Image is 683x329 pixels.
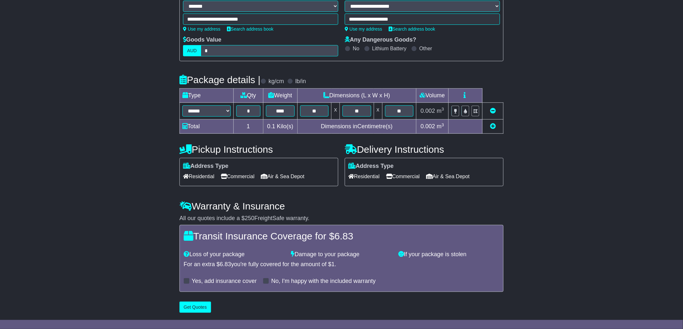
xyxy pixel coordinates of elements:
td: Dimensions in Centimetre(s) [297,120,416,134]
div: If your package is stolen [395,251,503,258]
span: m [437,123,444,130]
span: Commercial [386,171,420,181]
span: 0.002 [421,108,435,114]
label: Address Type [348,163,394,170]
span: Air & Sea Depot [261,171,305,181]
label: kg/cm [269,78,284,85]
label: Address Type [183,163,229,170]
span: 6.83 [334,231,353,241]
label: lb/in [295,78,306,85]
h4: Pickup Instructions [179,144,338,155]
h4: Transit Insurance Coverage for $ [184,231,499,241]
label: Other [419,45,432,52]
h4: Warranty & Insurance [179,201,504,211]
span: 0.1 [267,123,275,130]
label: No, I'm happy with the included warranty [271,278,376,285]
label: AUD [183,45,201,56]
sup: 3 [442,107,444,111]
div: All our quotes include a $ FreightSafe warranty. [179,215,504,222]
td: Weight [263,89,297,103]
span: Commercial [221,171,254,181]
sup: 3 [442,122,444,127]
span: Residential [348,171,380,181]
span: 1 [331,261,335,267]
td: Volume [416,89,448,103]
td: Dimensions (L x W x H) [297,89,416,103]
td: x [331,103,340,120]
div: Loss of your package [180,251,288,258]
span: Residential [183,171,214,181]
td: x [374,103,382,120]
label: Any Dangerous Goods? [345,36,416,44]
div: Damage to your package [288,251,395,258]
label: Yes, add insurance cover [192,278,257,285]
td: Kilo(s) [263,120,297,134]
a: Search address book [227,26,273,32]
a: Use my address [183,26,220,32]
h4: Delivery Instructions [345,144,504,155]
a: Use my address [345,26,382,32]
span: 0.002 [421,123,435,130]
span: 6.83 [220,261,231,267]
span: Air & Sea Depot [426,171,470,181]
a: Search address book [389,26,435,32]
a: Remove this item [490,108,496,114]
td: 1 [234,120,263,134]
td: Total [180,120,234,134]
span: m [437,108,444,114]
label: No [353,45,359,52]
div: For an extra $ you're fully covered for the amount of $ . [184,261,499,268]
td: Type [180,89,234,103]
span: 250 [245,215,254,221]
td: Qty [234,89,263,103]
label: Lithium Battery [372,45,407,52]
a: Add new item [490,123,496,130]
label: Goods Value [183,36,221,44]
h4: Package details | [179,74,260,85]
button: Get Quotes [179,302,211,313]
